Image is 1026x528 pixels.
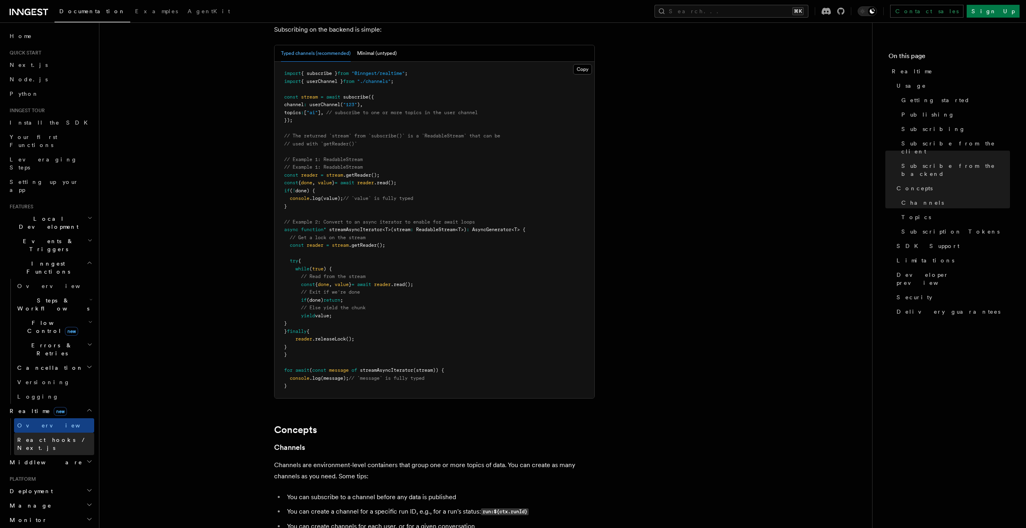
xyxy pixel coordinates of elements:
span: reader [295,336,312,342]
span: // Get a lock on the stream [290,235,366,240]
span: Flow Control [14,319,88,335]
span: { [307,328,309,334]
span: Platform [6,476,36,482]
a: Sign Up [967,5,1020,18]
a: Node.js [6,72,94,87]
span: Examples [135,8,178,14]
span: Next.js [10,62,48,68]
span: Inngest tour [6,107,45,114]
span: = [326,242,329,248]
a: Install the SDK [6,115,94,130]
span: done [301,180,312,185]
span: Developer preview [897,271,1010,287]
span: // Example 1: ReadableStream [284,164,363,170]
span: console [290,375,309,381]
span: .getReader [343,172,371,178]
a: Overview [14,279,94,293]
kbd: ⌘K [792,7,804,15]
span: const [301,282,315,287]
a: Leveraging Steps [6,152,94,175]
span: import [284,71,301,76]
span: T [458,227,461,232]
span: try [290,258,298,264]
div: Inngest Functions [6,279,94,404]
span: "@inngest/realtime" [351,71,405,76]
span: ) { [323,266,332,272]
a: Setting up your app [6,175,94,197]
span: (stream)) { [413,367,444,373]
button: Manage [6,498,94,513]
span: : [410,227,413,232]
a: Subscription Tokens [898,224,1010,239]
span: // Read from the stream [301,274,366,279]
span: Errors & Retries [14,341,87,357]
span: { [298,180,301,185]
span: Leveraging Steps [10,156,77,171]
span: done) { [295,188,315,193]
span: , [360,102,363,107]
span: , [329,282,332,287]
span: }); [284,117,293,123]
span: Logging [17,393,59,400]
span: "./channels" [357,79,391,84]
a: Python [6,87,94,101]
span: Getting started [901,96,970,104]
span: (done) [307,297,323,303]
span: // `message` is fully typed [349,375,424,381]
span: // Example 2: Convert to an async iterator to enable for await loops [284,219,475,225]
span: finally [287,328,307,334]
span: Manage [6,502,52,510]
button: Typed channels (recommended) [281,45,351,62]
div: Realtimenew [6,418,94,455]
span: await [340,180,354,185]
a: Home [6,29,94,43]
span: stream [332,242,349,248]
span: Publishing [901,111,955,119]
button: Errors & Retries [14,338,94,361]
button: Search...⌘K [654,5,808,18]
a: SDK Support [893,239,1010,253]
a: Security [893,290,1010,304]
button: Minimal (untyped) [357,45,397,62]
button: Inngest Functions [6,256,94,279]
span: Versioning [17,379,70,385]
span: (); [405,282,413,287]
span: } [284,328,287,334]
span: reader [307,242,323,248]
a: Subscribing [898,122,1010,136]
span: } [284,352,287,357]
span: const [312,367,326,373]
span: ) [357,102,360,107]
span: Overview [17,283,100,289]
span: .log [309,375,321,381]
span: Steps & Workflows [14,296,89,312]
span: , [312,180,315,185]
span: stream [301,94,318,100]
button: Toggle dark mode [858,6,877,16]
span: .getReader [349,242,377,248]
li: You can create a channel for a specific run ID, e.g., for a run's status: [285,506,595,518]
span: { [315,282,318,287]
span: .read [391,282,405,287]
span: Realtime [6,407,67,415]
span: value [318,180,332,185]
span: > { [517,227,525,232]
span: ; [340,297,343,303]
a: Concepts [274,424,317,435]
li: You can subscribe to a channel before any data is published [285,492,595,503]
button: Events & Triggers [6,234,94,256]
span: } [332,180,335,185]
span: value; [315,313,332,318]
span: const [290,242,304,248]
span: Monitor [6,516,47,524]
span: streamAsyncIterator [329,227,382,232]
span: subscribe [343,94,368,100]
span: < [511,227,514,232]
button: Steps & Workflows [14,293,94,316]
span: reader [357,180,374,185]
span: value [335,282,349,287]
span: T [514,227,517,232]
span: Node.js [10,76,48,83]
span: from [337,71,349,76]
span: // Else yield the chunk [301,305,366,310]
